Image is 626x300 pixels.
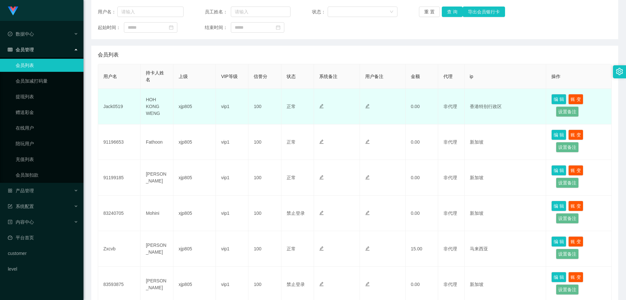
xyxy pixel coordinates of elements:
[616,68,623,75] i: 图标: setting
[98,124,141,160] td: 91196653
[365,211,370,215] i: 图标: edit
[406,160,438,196] td: 0.00
[287,104,296,109] span: 正常
[16,121,78,134] a: 在线用户
[8,47,12,52] i: 图标: table
[98,231,141,267] td: Zxcvb
[216,160,248,196] td: vip1
[16,153,78,166] a: 充值列表
[248,89,281,124] td: 100
[8,188,12,193] i: 图标: appstore-o
[443,282,457,287] span: 非代理
[442,7,463,17] button: 查 询
[465,89,546,124] td: 香港特别行政区
[8,247,78,260] a: customer
[319,282,324,286] i: 图标: edit
[254,74,267,79] span: 信誉分
[465,231,546,267] td: 马来西亚
[276,25,280,30] i: 图标: calendar
[16,90,78,103] a: 提现列表
[98,24,124,31] span: 起始时间：
[319,246,324,251] i: 图标: edit
[248,231,281,267] td: 100
[443,211,457,216] span: 非代理
[16,74,78,87] a: 会员加减打码量
[465,196,546,231] td: 新加坡
[568,130,583,140] button: 账 变
[8,231,78,244] a: 图标: dashboard平台首页
[319,211,324,215] i: 图标: edit
[319,175,324,180] i: 图标: edit
[216,124,248,160] td: vip1
[406,196,438,231] td: 0.00
[216,89,248,124] td: vip1
[390,10,394,14] i: 图标: down
[16,168,78,182] a: 会员加扣款
[556,249,579,259] button: 设置备注
[248,160,281,196] td: 100
[319,74,337,79] span: 系统备注
[419,7,440,17] button: 重 置
[173,89,216,124] td: xjp805
[287,139,296,145] span: 正常
[551,272,566,282] button: 编 辑
[551,165,566,176] button: 编 辑
[287,211,305,216] span: 禁止登录
[146,70,164,82] span: 持卡人姓名
[287,282,305,287] span: 禁止登录
[556,284,579,295] button: 设置备注
[443,74,453,79] span: 代理
[8,188,34,193] span: 产品管理
[465,160,546,196] td: 新加坡
[406,231,438,267] td: 15.00
[8,204,34,209] span: 系统配置
[98,89,141,124] td: Jack0519
[205,8,231,15] span: 员工姓名：
[406,124,438,160] td: 0.00
[287,74,296,79] span: 状态
[365,282,370,286] i: 图标: edit
[568,165,583,176] button: 账 变
[16,59,78,72] a: 会员列表
[179,74,188,79] span: 上级
[551,130,566,140] button: 编 辑
[287,175,296,180] span: 正常
[365,175,370,180] i: 图标: edit
[98,51,119,59] span: 会员列表
[556,213,579,224] button: 设置备注
[8,262,78,276] a: level
[8,220,12,224] i: 图标: profile
[365,104,370,108] i: 图标: edit
[568,201,583,211] button: 账 变
[248,196,281,231] td: 100
[406,89,438,124] td: 0.00
[8,31,34,37] span: 数据中心
[173,231,216,267] td: xjp805
[411,74,420,79] span: 金额
[173,124,216,160] td: xjp805
[205,24,231,31] span: 结束时间：
[470,74,473,79] span: ip
[551,236,566,247] button: 编 辑
[556,142,579,152] button: 设置备注
[443,175,457,180] span: 非代理
[16,106,78,119] a: 赠送彩金
[465,124,546,160] td: 新加坡
[319,104,324,108] i: 图标: edit
[141,160,173,196] td: [PERSON_NAME]
[365,246,370,251] i: 图标: edit
[443,104,457,109] span: 非代理
[443,246,457,251] span: 非代理
[221,74,238,79] span: VIP等级
[568,272,583,282] button: 账 变
[551,74,560,79] span: 操作
[98,8,117,15] span: 用户名：
[568,236,583,247] button: 账 变
[8,32,12,36] i: 图标: check-circle-o
[216,231,248,267] td: vip1
[287,246,296,251] span: 正常
[248,124,281,160] td: 100
[365,74,383,79] span: 用户备注
[98,196,141,231] td: 83240705
[8,47,34,52] span: 会员管理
